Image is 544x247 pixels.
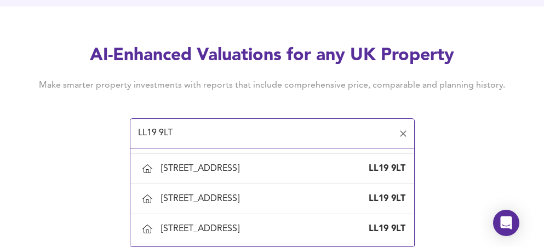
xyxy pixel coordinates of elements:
button: Clear [396,126,411,141]
div: [STREET_ADDRESS] [161,223,244,235]
h2: AI-Enhanced Valuations for any UK Property [22,44,522,68]
div: Open Intercom Messenger [493,210,519,236]
div: [STREET_ADDRESS] [161,193,244,205]
div: [STREET_ADDRESS] [161,163,244,175]
h4: Make smarter property investments with reports that include comprehensive price, comparable and p... [22,79,522,91]
div: LL19 9LT [362,163,405,175]
div: LL19 9LT [362,193,405,205]
input: Enter a postcode to start... [135,123,393,144]
div: LL19 9LT [362,223,405,235]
